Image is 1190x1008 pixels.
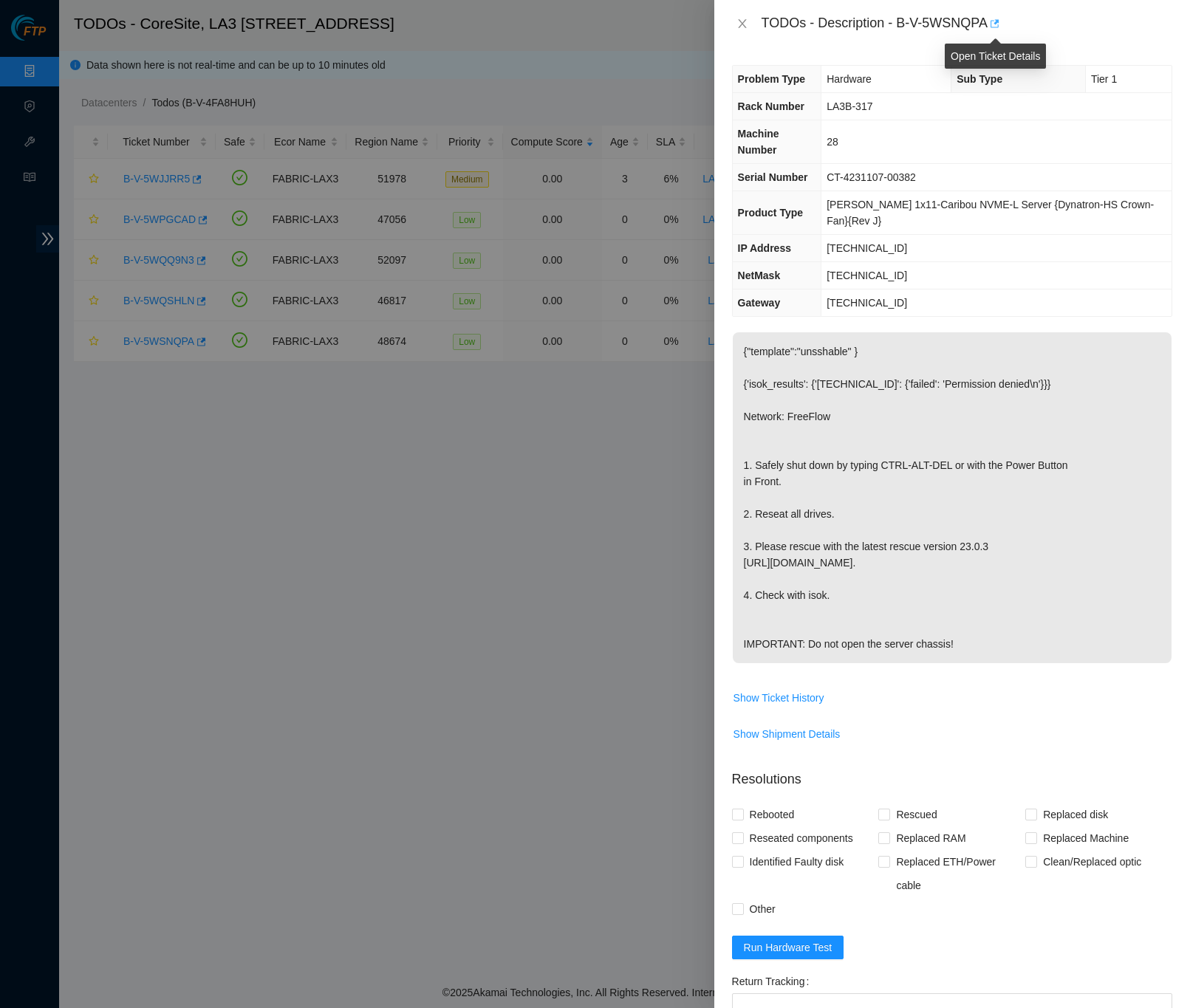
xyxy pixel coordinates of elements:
[827,242,907,254] span: [TECHNICAL_ID]
[744,850,850,874] span: Identified Faulty disk
[744,803,801,826] span: Rebooted
[738,270,781,281] span: NetMask
[890,803,943,826] span: Rescued
[738,171,808,183] span: Serial Number
[827,100,872,112] span: LA3B-317
[827,171,916,183] span: CT-4231107-00382
[945,44,1046,69] div: Open Ticket Details
[1037,850,1147,874] span: Clean/Replaced optic
[734,690,824,706] span: Show Ticket History
[738,242,791,254] span: IP Address
[733,722,841,746] button: Show Shipment Details
[1037,803,1114,826] span: Replaced disk
[1037,826,1135,850] span: Replaced Machine
[827,73,872,85] span: Hardware
[732,758,1172,789] p: Resolutions
[827,199,1154,227] span: [PERSON_NAME] 1x11-Caribou NVME-L Server {Dynatron-HS Crown-Fan}{Rev J}
[744,826,859,850] span: Reseated components
[890,826,971,850] span: Replaced RAM
[1091,73,1117,85] span: Tier 1
[732,936,844,959] button: Run Hardware Test
[736,18,748,30] span: close
[827,270,907,281] span: [TECHNICAL_ID]
[890,850,1025,897] span: Replaced ETH/Power cable
[738,100,804,112] span: Rack Number
[738,128,779,156] span: Machine Number
[738,297,781,309] span: Gateway
[738,73,806,85] span: Problem Type
[738,207,803,219] span: Product Type
[733,686,825,710] button: Show Ticket History
[827,136,838,148] span: 28
[732,17,753,31] button: Close
[762,12,1172,35] div: TODOs - Description - B-V-5WSNQPA
[734,726,841,742] span: Show Shipment Details
[733,332,1172,663] p: {"template":"unsshable" } {'isok_results': {'[TECHNICAL_ID]': {'failed': 'Permission denied\n'}}}...
[957,73,1002,85] span: Sub Type
[744,897,782,921] span: Other
[827,297,907,309] span: [TECHNICAL_ID]
[744,939,832,956] span: Run Hardware Test
[732,970,815,993] label: Return Tracking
